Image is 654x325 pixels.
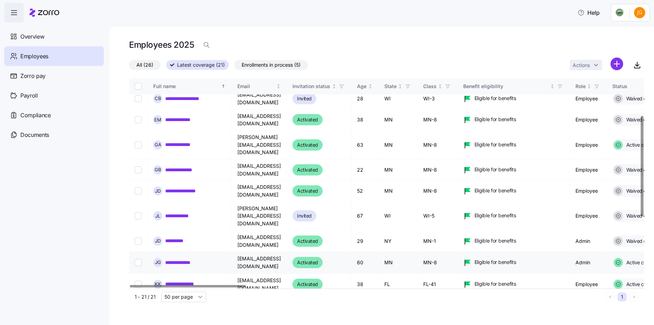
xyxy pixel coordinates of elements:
span: Activated [297,237,318,245]
th: Invitation statusNot sorted [287,78,351,94]
td: Employee [570,159,607,180]
td: MN [379,159,418,180]
td: FL-41 [418,274,458,295]
div: Status [612,82,654,90]
h1: Employees 2025 [129,39,194,50]
span: Documents [20,131,49,139]
a: Documents [4,125,104,145]
span: Help [578,8,600,17]
input: Select all records [135,83,142,90]
div: Class [423,82,437,90]
button: 1 [618,292,627,301]
input: Select record 8 [135,187,142,194]
th: Benefit eligibilityNot sorted [458,78,570,94]
button: Next page [629,292,639,301]
span: Eligible for benefits [474,116,516,123]
td: 38 [351,274,379,295]
span: Zorro pay [20,72,46,80]
td: [EMAIL_ADDRESS][DOMAIN_NAME] [232,252,287,273]
img: Employer logo [615,8,624,17]
td: MN-1 [418,231,458,252]
td: 29 [351,231,379,252]
div: Role [575,82,586,90]
span: Eligible for benefits [474,259,516,266]
div: Not sorted [438,84,443,89]
td: [PERSON_NAME][EMAIL_ADDRESS][DOMAIN_NAME] [232,202,287,231]
span: C B [155,96,161,101]
th: EmailNot sorted [232,78,287,94]
span: Eligible for benefits [474,280,516,287]
td: [EMAIL_ADDRESS][DOMAIN_NAME] [232,231,287,252]
span: Activated [297,187,318,195]
div: Email [237,82,275,90]
td: WI [379,88,418,109]
td: Employee [570,180,607,201]
td: MN [379,252,418,273]
th: StateNot sorted [379,78,418,94]
input: Select record 12 [135,281,142,288]
input: Select record 7 [135,166,142,173]
span: J D [155,239,161,243]
span: Eligible for benefits [474,95,516,102]
svg: add icon [611,58,623,70]
span: G A [155,142,161,147]
span: Compliance [20,111,51,120]
span: J L [155,214,160,218]
span: J G [155,260,161,265]
td: [EMAIL_ADDRESS][DOMAIN_NAME] [232,110,287,131]
input: Select record 9 [135,212,142,219]
th: ClassNot sorted [418,78,458,94]
span: E M [154,118,161,122]
td: Employee [570,274,607,295]
span: Activated [297,280,318,288]
span: Eligible for benefits [474,212,516,219]
td: 67 [351,202,379,231]
span: Activated [297,166,318,174]
input: Select record 4 [135,95,142,102]
td: WI-3 [418,88,458,109]
span: K K [155,282,161,286]
td: WI-5 [418,202,458,231]
span: Eligible for benefits [474,237,516,244]
button: Help [572,6,605,20]
th: AgeNot sorted [351,78,379,94]
td: Admin [570,231,607,252]
div: Not sorted [276,84,281,89]
td: 52 [351,180,379,201]
button: Actions [570,60,602,70]
span: All (26) [136,60,153,69]
td: [PERSON_NAME][EMAIL_ADDRESS][DOMAIN_NAME] [232,131,287,159]
span: Activated [297,115,318,124]
div: Sorted ascending [221,84,226,89]
td: MN [379,180,418,201]
td: 63 [351,131,379,159]
span: Payroll [20,91,38,100]
div: Full name [153,82,220,90]
td: [EMAIL_ADDRESS][DOMAIN_NAME] [232,274,287,295]
div: Not sorted [368,84,373,89]
div: Age [357,82,366,90]
div: State [384,82,397,90]
input: Select record 6 [135,141,142,148]
input: Select record 10 [135,238,142,245]
td: NY [379,231,418,252]
img: be28eee7940ff7541a673135d606113e [634,7,645,18]
td: MN-8 [418,131,458,159]
div: Not sorted [332,84,337,89]
a: Payroll [4,86,104,105]
span: Invited [297,94,312,103]
span: Enrollments in process (5) [242,60,301,69]
td: [EMAIL_ADDRESS][DOMAIN_NAME] [232,180,287,201]
td: 28 [351,88,379,109]
a: Employees [4,46,104,66]
input: Select record 5 [135,116,142,123]
td: Employee [570,202,607,231]
a: Zorro pay [4,66,104,86]
span: Latest coverage (21) [177,60,225,69]
span: Activated [297,141,318,149]
span: G B [155,167,161,172]
span: 1 - 21 / 21 [135,293,156,300]
td: MN-8 [418,180,458,201]
button: Previous page [606,292,615,301]
td: FL [379,274,418,295]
